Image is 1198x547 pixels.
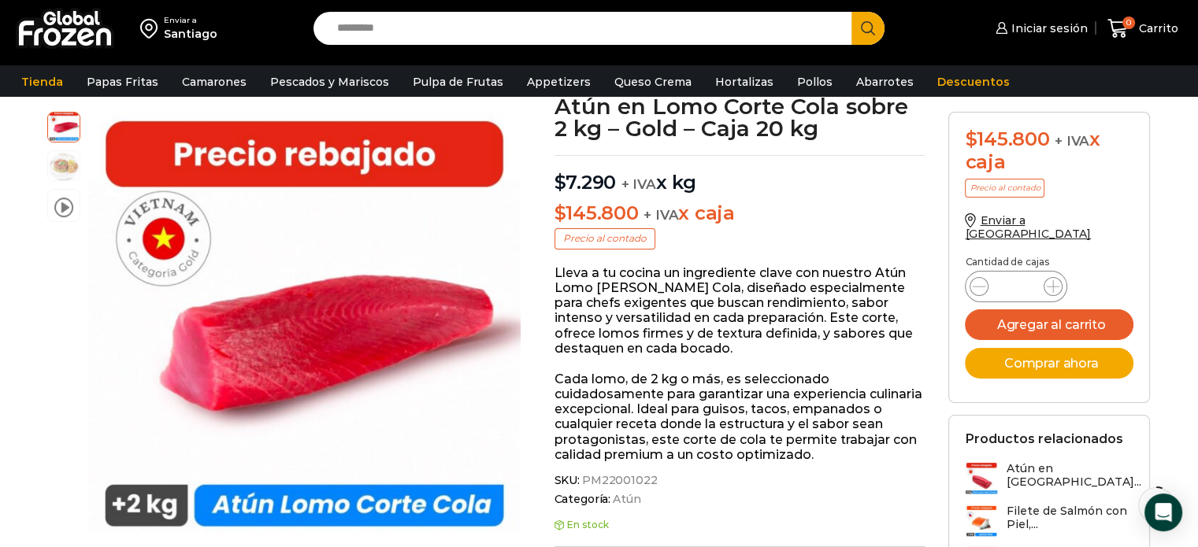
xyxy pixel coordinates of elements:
[1135,20,1178,36] span: Carrito
[554,201,639,224] bdi: 145.800
[554,265,925,356] p: Lleva a tu cocina un ingrediente clave con nuestro Atún Lomo [PERSON_NAME] Cola, diseñado especia...
[848,67,922,97] a: Abarrotes
[965,128,1133,174] div: x caja
[140,15,164,42] img: address-field-icon.svg
[965,462,1141,496] a: Atún en [GEOGRAPHIC_DATA]...
[554,171,617,194] bdi: 7.290
[610,493,640,506] a: Atún
[1103,10,1182,47] a: 0 Carrito
[644,207,678,223] span: + IVA
[48,110,80,142] span: atun cola gold (1)
[965,309,1133,340] button: Agregar al carrito
[606,67,699,97] a: Queso Crema
[965,128,977,150] span: $
[1006,462,1141,489] h3: Atún en [GEOGRAPHIC_DATA]...
[13,67,71,97] a: Tienda
[789,67,840,97] a: Pollos
[580,474,658,487] span: PM22001022
[262,67,397,97] a: Pescados y Mariscos
[79,67,166,97] a: Papas Fritas
[554,519,925,530] p: En stock
[965,504,1133,538] a: Filete de Salmón con Piel,...
[965,179,1044,198] p: Precio al contado
[992,13,1088,44] a: Iniciar sesión
[164,15,217,26] div: Enviar a
[554,171,566,194] span: $
[1055,133,1089,149] span: + IVA
[554,474,925,487] span: SKU:
[519,67,599,97] a: Appetizers
[1122,17,1135,29] span: 0
[965,431,1122,446] h2: Productos relacionados
[554,155,925,194] p: x kg
[405,67,511,97] a: Pulpa de Frutas
[1006,504,1133,531] h3: Filete de Salmón con Piel,...
[164,26,217,42] div: Santiago
[707,67,781,97] a: Hortalizas
[48,151,80,183] span: tartar-atun
[554,201,566,224] span: $
[965,348,1133,379] button: Comprar ahora
[554,228,655,249] p: Precio al contado
[1001,275,1031,298] input: Product quantity
[554,95,925,139] h1: Atún en Lomo Corte Cola sobre 2 kg – Gold – Caja 20 kg
[965,257,1133,268] p: Cantidad de cajas
[851,12,885,45] button: Search button
[1144,493,1182,531] div: Open Intercom Messenger
[554,371,925,462] p: Cada lomo, de 2 kg o más, es seleccionado cuidadosamente para garantizar una experiencia culinari...
[554,493,925,506] span: Categoría:
[965,213,1091,241] a: Enviar a [GEOGRAPHIC_DATA]
[1007,20,1088,36] span: Iniciar sesión
[554,202,925,225] p: x caja
[174,67,254,97] a: Camarones
[621,176,656,192] span: + IVA
[965,128,1049,150] bdi: 145.800
[929,67,1018,97] a: Descuentos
